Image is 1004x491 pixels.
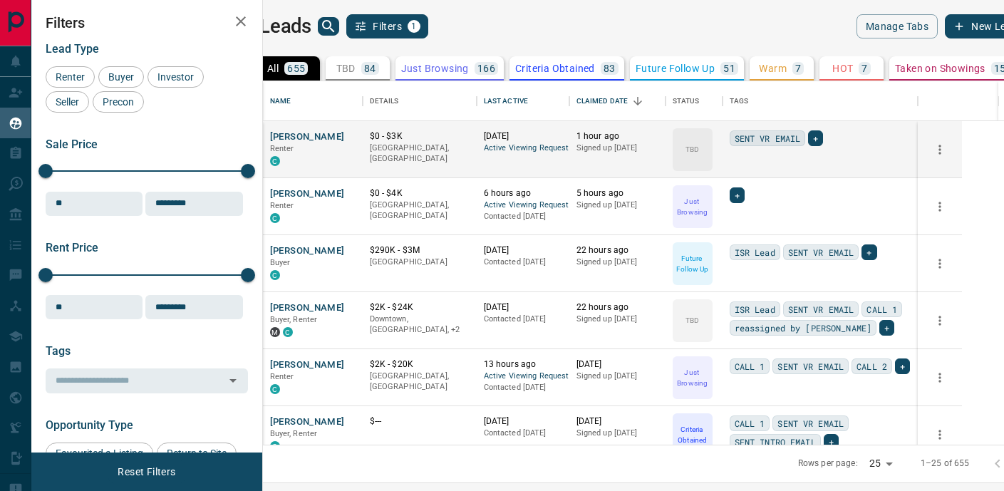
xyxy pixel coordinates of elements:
[484,211,562,222] p: Contacted [DATE]
[370,187,470,200] p: $0 - $4K
[267,63,279,73] p: All
[832,63,853,73] p: HOT
[270,213,280,223] div: condos.ca
[103,71,139,83] span: Buyer
[51,71,90,83] span: Renter
[735,416,765,430] span: CALL 1
[576,428,658,439] p: Signed up [DATE]
[484,81,528,121] div: Last Active
[929,139,951,160] button: more
[287,63,305,73] p: 655
[723,63,735,73] p: 51
[895,63,985,73] p: Taken on Showings
[861,244,876,260] div: +
[929,310,951,331] button: more
[484,187,562,200] p: 6 hours ago
[569,81,666,121] div: Claimed Date
[46,344,71,358] span: Tags
[866,245,871,259] span: +
[929,424,951,445] button: more
[795,63,801,73] p: 7
[409,21,419,31] span: 1
[576,81,628,121] div: Claimed Date
[866,302,897,316] span: CALL 1
[895,358,910,374] div: +
[46,91,89,113] div: Seller
[576,358,658,371] p: [DATE]
[370,257,470,268] p: [GEOGRAPHIC_DATA]
[270,358,345,372] button: [PERSON_NAME]
[46,138,98,151] span: Sale Price
[484,371,562,383] span: Active Viewing Request
[921,458,969,470] p: 1–25 of 655
[484,358,562,371] p: 13 hours ago
[283,327,293,337] div: condos.ca
[674,424,711,445] p: Criteria Obtained
[270,258,291,267] span: Buyer
[674,253,711,274] p: Future Follow Up
[674,196,711,217] p: Just Browsing
[685,144,699,155] p: TBD
[484,415,562,428] p: [DATE]
[370,81,399,121] div: Details
[484,314,562,325] p: Contacted [DATE]
[270,144,294,153] span: Renter
[576,314,658,325] p: Signed up [DATE]
[477,63,495,73] p: 166
[370,314,470,336] p: East End, Toronto
[370,358,470,371] p: $2K - $20K
[484,301,562,314] p: [DATE]
[777,416,844,430] span: SENT VR EMAIL
[861,63,867,73] p: 7
[401,63,469,73] p: Just Browsing
[576,187,658,200] p: 5 hours ago
[576,130,658,143] p: 1 hour ago
[270,372,294,381] span: Renter
[346,14,428,38] button: Filters1
[735,435,816,449] span: SENT INTRO EMAIL
[735,245,775,259] span: ISR Lead
[157,443,237,464] div: Return to Site
[162,448,232,459] span: Return to Site
[270,441,280,451] div: condos.ca
[229,15,311,38] h1: My Leads
[46,42,99,56] span: Lead Type
[929,367,951,388] button: more
[270,415,345,429] button: [PERSON_NAME]
[864,453,898,474] div: 25
[735,188,740,202] span: +
[735,302,775,316] span: ISR Lead
[576,371,658,382] p: Signed up [DATE]
[370,143,470,165] p: [GEOGRAPHIC_DATA], [GEOGRAPHIC_DATA]
[856,14,938,38] button: Manage Tabs
[270,187,345,201] button: [PERSON_NAME]
[46,14,248,31] h2: Filters
[735,131,801,145] span: SENT VR EMAIL
[370,200,470,222] p: [GEOGRAPHIC_DATA], [GEOGRAPHIC_DATA]
[270,301,345,315] button: [PERSON_NAME]
[515,63,595,73] p: Criteria Obtained
[879,320,894,336] div: +
[370,244,470,257] p: $290K - $3M
[364,63,376,73] p: 84
[730,81,749,121] div: Tags
[798,458,858,470] p: Rows per page:
[576,257,658,268] p: Signed up [DATE]
[666,81,723,121] div: Status
[152,71,199,83] span: Investor
[108,460,185,484] button: Reset Filters
[813,131,818,145] span: +
[636,63,715,73] p: Future Follow Up
[576,415,658,428] p: [DATE]
[788,245,854,259] span: SENT VR EMAIL
[270,244,345,258] button: [PERSON_NAME]
[270,81,291,121] div: Name
[576,244,658,257] p: 22 hours ago
[370,130,470,143] p: $0 - $3K
[370,371,470,393] p: [GEOGRAPHIC_DATA], [GEOGRAPHIC_DATA]
[270,130,345,144] button: [PERSON_NAME]
[685,315,699,326] p: TBD
[884,321,889,335] span: +
[270,327,280,337] div: mrloft.ca
[856,359,887,373] span: CALL 2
